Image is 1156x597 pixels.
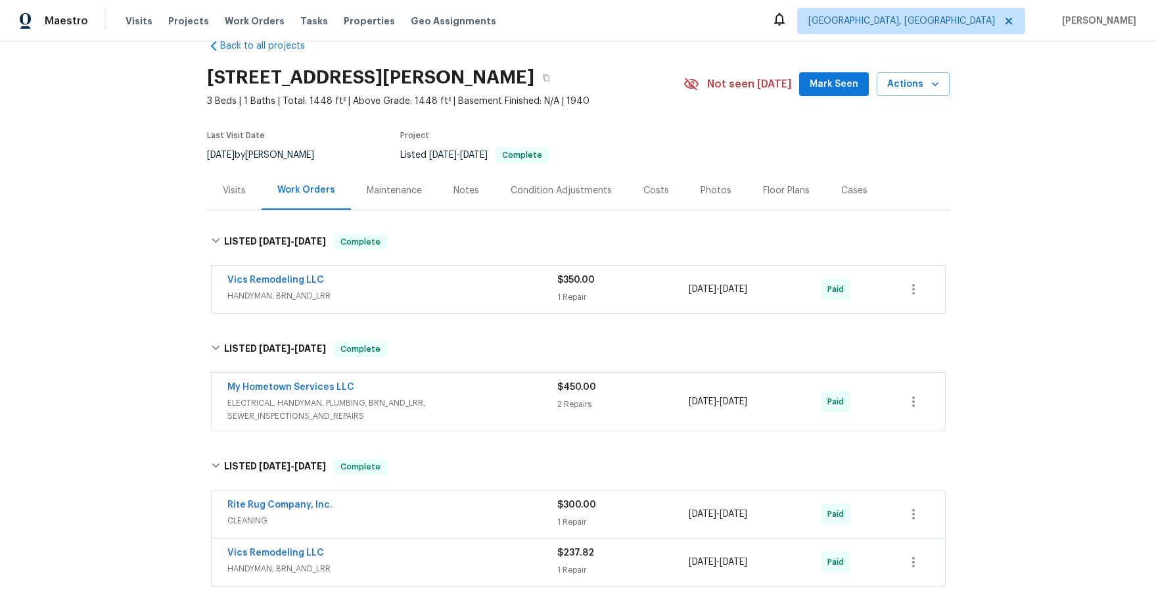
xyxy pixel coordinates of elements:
[335,235,386,249] span: Complete
[808,14,995,28] span: [GEOGRAPHIC_DATA], [GEOGRAPHIC_DATA]
[557,548,594,558] span: $237.82
[335,343,386,356] span: Complete
[429,151,488,160] span: -
[557,291,689,304] div: 1 Repair
[400,131,429,139] span: Project
[689,510,716,519] span: [DATE]
[126,14,152,28] span: Visits
[429,151,457,160] span: [DATE]
[259,462,290,471] span: [DATE]
[367,184,422,197] div: Maintenance
[224,234,326,250] h6: LISTED
[223,184,246,197] div: Visits
[224,459,326,475] h6: LISTED
[294,237,326,246] span: [DATE]
[557,500,596,510] span: $300.00
[557,515,689,529] div: 1 Repair
[689,397,716,406] span: [DATE]
[557,398,689,411] div: 2 Repairs
[557,383,596,392] span: $450.00
[643,184,669,197] div: Costs
[689,558,716,567] span: [DATE]
[841,184,867,197] div: Cases
[827,556,849,569] span: Paid
[511,184,612,197] div: Condition Adjustments
[227,514,557,527] span: CLEANING
[720,397,747,406] span: [DATE]
[720,510,747,519] span: [DATE]
[294,462,326,471] span: [DATE]
[827,283,849,296] span: Paid
[344,14,395,28] span: Properties
[224,341,326,357] h6: LISTED
[557,563,689,577] div: 1 Repair
[294,344,326,353] span: [DATE]
[207,328,950,370] div: LISTED [DATE]-[DATE]Complete
[810,76,858,93] span: Mark Seen
[707,78,791,91] span: Not seen [DATE]
[497,151,547,159] span: Complete
[207,151,235,160] span: [DATE]
[207,446,950,488] div: LISTED [DATE]-[DATE]Complete
[227,396,557,423] span: ELECTRICAL, HANDYMAN, PLUMBING, BRN_AND_LRR, SEWER_INSPECTIONS_AND_REPAIRS
[227,562,557,575] span: HANDYMAN, BRN_AND_LRR
[689,556,747,569] span: -
[411,14,496,28] span: Geo Assignments
[460,151,488,160] span: [DATE]
[168,14,209,28] span: Projects
[227,548,324,558] a: Vics Remodeling LLC
[799,72,869,97] button: Mark Seen
[827,508,849,521] span: Paid
[207,131,265,139] span: Last Visit Date
[277,183,335,197] div: Work Orders
[227,275,324,285] a: Vics Remodeling LLC
[259,237,290,246] span: [DATE]
[227,289,557,302] span: HANDYMAN, BRN_AND_LRR
[877,72,950,97] button: Actions
[227,500,333,510] a: Rite Rug Company, Inc.
[763,184,810,197] div: Floor Plans
[207,39,333,53] a: Back to all projects
[701,184,731,197] div: Photos
[300,16,328,26] span: Tasks
[689,395,747,408] span: -
[259,237,326,246] span: -
[557,275,595,285] span: $350.00
[720,285,747,294] span: [DATE]
[207,147,330,163] div: by [PERSON_NAME]
[1057,14,1136,28] span: [PERSON_NAME]
[453,184,479,197] div: Notes
[887,76,939,93] span: Actions
[689,508,747,521] span: -
[827,395,849,408] span: Paid
[720,558,747,567] span: [DATE]
[259,344,326,353] span: -
[225,14,285,28] span: Work Orders
[207,71,534,84] h2: [STREET_ADDRESS][PERSON_NAME]
[400,151,549,160] span: Listed
[45,14,88,28] span: Maestro
[259,344,290,353] span: [DATE]
[335,460,386,473] span: Complete
[227,383,354,392] a: My Hometown Services LLC
[689,285,716,294] span: [DATE]
[259,462,326,471] span: -
[534,66,558,89] button: Copy Address
[207,221,950,263] div: LISTED [DATE]-[DATE]Complete
[689,283,747,296] span: -
[207,95,683,108] span: 3 Beds | 1 Baths | Total: 1448 ft² | Above Grade: 1448 ft² | Basement Finished: N/A | 1940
